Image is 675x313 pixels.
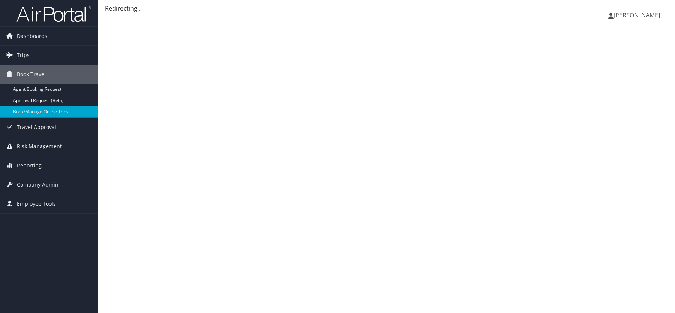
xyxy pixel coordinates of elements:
[17,156,42,175] span: Reporting
[17,137,62,156] span: Risk Management
[608,4,667,26] a: [PERSON_NAME]
[613,11,660,19] span: [PERSON_NAME]
[17,194,56,213] span: Employee Tools
[16,5,91,23] img: airportal-logo.png
[17,175,58,194] span: Company Admin
[17,118,56,137] span: Travel Approval
[17,27,47,45] span: Dashboards
[105,4,667,13] div: Redirecting...
[17,65,46,84] span: Book Travel
[17,46,30,65] span: Trips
